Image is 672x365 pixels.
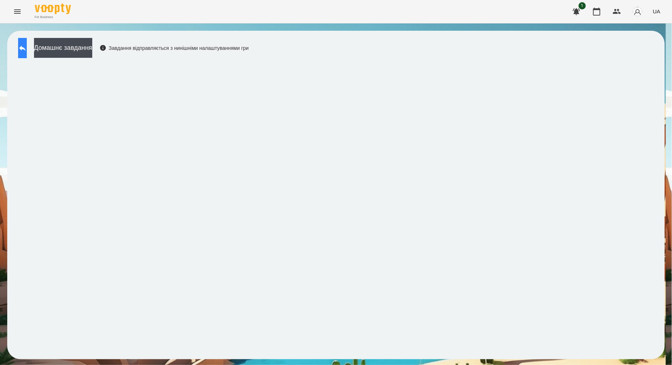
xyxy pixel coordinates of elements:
button: Домашнє завдання [34,38,92,58]
img: Voopty Logo [35,4,71,14]
div: Завдання відправляється з нинішніми налаштуваннями гри [100,44,249,52]
span: UA [653,8,660,15]
img: avatar_s.png [633,7,643,17]
span: 1 [579,2,586,9]
button: UA [650,5,663,18]
button: Menu [9,3,26,20]
span: For Business [35,15,71,20]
